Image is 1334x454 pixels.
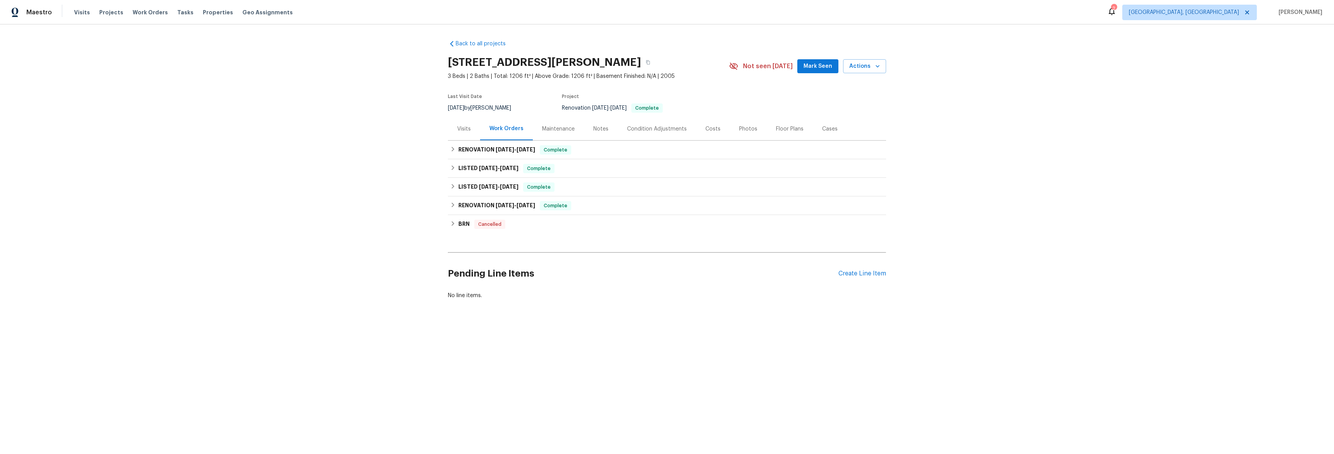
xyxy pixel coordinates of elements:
span: Project [562,94,579,99]
button: Copy Address [641,55,655,69]
h6: RENOVATION [458,145,535,155]
div: LISTED [DATE]-[DATE]Complete [448,159,886,178]
div: Maintenance [542,125,575,133]
span: Visits [74,9,90,16]
div: 2 [1111,5,1116,12]
button: Mark Seen [797,59,838,74]
span: Complete [524,165,554,172]
span: Mark Seen [804,62,832,71]
div: Costs [705,125,721,133]
span: [DATE] [517,203,535,208]
div: Condition Adjustments [627,125,687,133]
span: Maestro [26,9,52,16]
h6: LISTED [458,182,518,192]
div: Notes [593,125,608,133]
div: RENOVATION [DATE]-[DATE]Complete [448,141,886,159]
button: Actions [843,59,886,74]
span: Complete [541,202,570,210]
div: Floor Plans [776,125,804,133]
a: Back to all projects [448,40,522,48]
div: Work Orders [489,125,524,132]
span: Last Visit Date [448,94,482,99]
span: [DATE] [479,184,498,189]
h6: RENOVATION [458,201,535,210]
span: [GEOGRAPHIC_DATA], [GEOGRAPHIC_DATA] [1129,9,1239,16]
span: [PERSON_NAME] [1275,9,1322,16]
span: Actions [849,62,880,71]
div: by [PERSON_NAME] [448,103,520,113]
span: [DATE] [592,105,608,111]
span: 3 Beds | 2 Baths | Total: 1206 ft² | Above Grade: 1206 ft² | Basement Finished: N/A | 2005 [448,72,729,80]
span: Complete [524,183,554,191]
span: Complete [541,146,570,154]
span: Geo Assignments [242,9,293,16]
span: [DATE] [448,105,464,111]
span: - [479,184,518,189]
span: [DATE] [610,105,627,111]
span: - [496,203,535,208]
span: [DATE] [496,147,514,152]
h2: [STREET_ADDRESS][PERSON_NAME] [448,58,641,66]
h6: BRN [458,220,470,229]
span: [DATE] [500,184,518,189]
div: No line items. [448,292,886,299]
div: RENOVATION [DATE]-[DATE]Complete [448,196,886,215]
span: Tasks [177,10,194,15]
div: LISTED [DATE]-[DATE]Complete [448,178,886,196]
div: Photos [739,125,757,133]
span: - [479,165,518,171]
div: Cases [822,125,838,133]
span: Cancelled [475,220,505,228]
div: Create Line Item [838,270,886,277]
span: [DATE] [496,203,514,208]
h2: Pending Line Items [448,256,838,292]
span: Properties [203,9,233,16]
span: [DATE] [500,165,518,171]
span: Renovation [562,105,663,111]
h6: LISTED [458,164,518,173]
span: Work Orders [133,9,168,16]
div: BRN Cancelled [448,215,886,234]
span: Projects [99,9,123,16]
span: - [592,105,627,111]
span: [DATE] [479,165,498,171]
span: - [496,147,535,152]
div: Visits [457,125,471,133]
span: [DATE] [517,147,535,152]
span: Complete [632,106,662,110]
span: Not seen [DATE] [743,62,793,70]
